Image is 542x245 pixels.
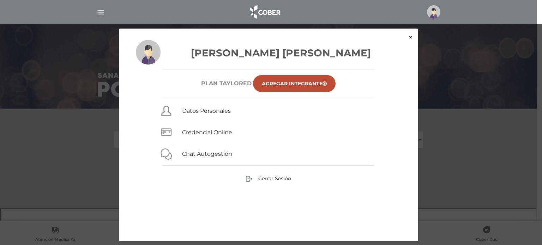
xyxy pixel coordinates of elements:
p: The page you requested was not found. [23,35,512,42]
a: Credencial Online [182,129,232,136]
a: Agregar Integrante [253,75,336,92]
a: Datos Personales [182,108,231,114]
a: Chat Autogestión [182,151,232,157]
img: profile-placeholder.svg [136,40,161,65]
a: Cerrar Sesión [246,175,291,181]
h6: Plan TAYLORED [201,80,252,87]
img: Cober_menu-lines-white.svg [96,8,105,17]
img: profile-placeholder.svg [427,5,440,19]
img: sign-out.png [246,175,253,182]
h3: [PERSON_NAME] [PERSON_NAME] [136,45,401,60]
img: logo_cober_home-white.png [246,4,283,20]
span: Cerrar Sesión [258,175,291,182]
h1: 404 Page Not Found [18,14,517,30]
button: × [403,29,418,46]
